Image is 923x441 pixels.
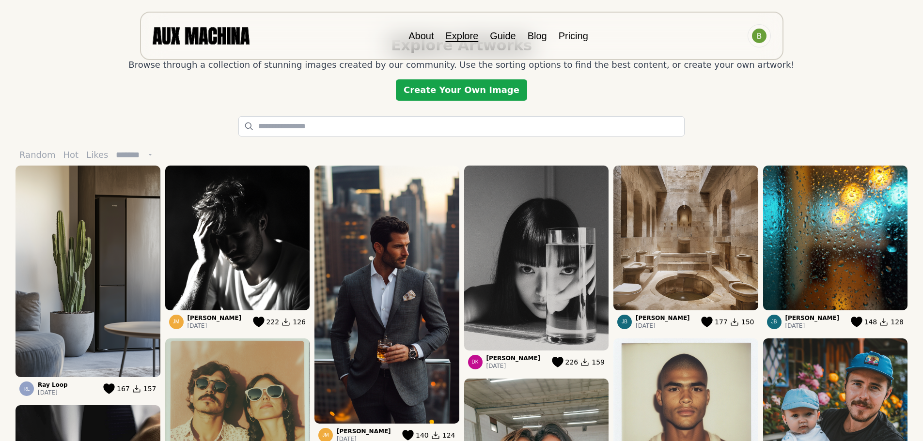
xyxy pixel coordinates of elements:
[741,317,754,327] span: 150
[266,317,280,327] span: 222
[785,314,840,322] p: [PERSON_NAME]
[24,386,30,392] span: RL
[60,144,83,166] button: Hot
[19,381,34,396] div: Ray Loop
[132,383,156,394] button: 157
[16,166,160,377] img: 202411_35902bfe5a27404690e979090060b4ad.png
[314,166,459,424] img: 202411_1bbbe7ce0a644a70bdd6b667610f9614.png
[468,355,483,369] div: Dan Kwarz
[169,315,184,329] div: James Mondea
[785,322,840,330] p: [DATE]
[143,384,156,394] span: 157
[486,354,541,362] p: [PERSON_NAME]
[128,58,794,72] p: Browse through a collection of stunning images created by our community. Use the sorting options ...
[38,381,68,389] p: Ray Loop
[188,322,242,330] p: [DATE]
[322,432,329,438] span: JM
[864,317,877,327] span: 148
[408,30,434,41] a: About
[165,166,310,310] img: 202411_80b20833acde434bb252de4bafa851a8.png
[617,315,632,329] div: John Barco
[431,430,455,441] button: 124
[472,359,479,365] span: DK
[613,166,758,310] img: 202411_d4f1b1d625cb4536ab2eafd2c5f9c4a8.png
[767,315,782,329] div: John Barco
[293,317,306,327] span: 126
[763,166,908,310] img: 202411_b6617c4c69414d4da456252c7b8d1175.png
[636,322,690,330] p: [DATE]
[486,362,541,370] p: [DATE]
[565,357,579,367] span: 226
[752,29,767,43] img: Avatar
[771,319,777,324] span: JB
[559,30,588,41] a: Pricing
[253,317,280,327] button: 222
[442,430,455,440] span: 124
[701,317,728,327] button: 177
[402,430,429,441] button: 140
[592,357,605,367] span: 159
[622,319,627,324] span: JB
[715,317,728,327] span: 177
[580,357,605,367] button: 159
[730,317,754,327] button: 150
[173,319,179,324] span: JM
[891,317,904,327] span: 128
[445,30,478,41] a: Explore
[396,79,527,101] a: Create Your Own Image
[337,427,391,435] p: [PERSON_NAME]
[16,144,60,166] button: Random
[153,27,250,44] img: AUX MACHINA
[552,357,579,367] button: 226
[38,389,68,396] p: [DATE]
[636,314,690,322] p: [PERSON_NAME]
[188,314,242,322] p: [PERSON_NAME]
[851,317,877,327] button: 148
[490,30,516,41] a: Guide
[464,166,609,350] img: 202411_8304e98322d44093bb7becf58c567b1a.png
[528,30,547,41] a: Blog
[416,430,429,440] span: 140
[281,317,306,327] button: 126
[117,384,130,394] span: 167
[879,317,904,327] button: 128
[82,144,112,166] button: Likes
[103,383,130,394] button: 167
